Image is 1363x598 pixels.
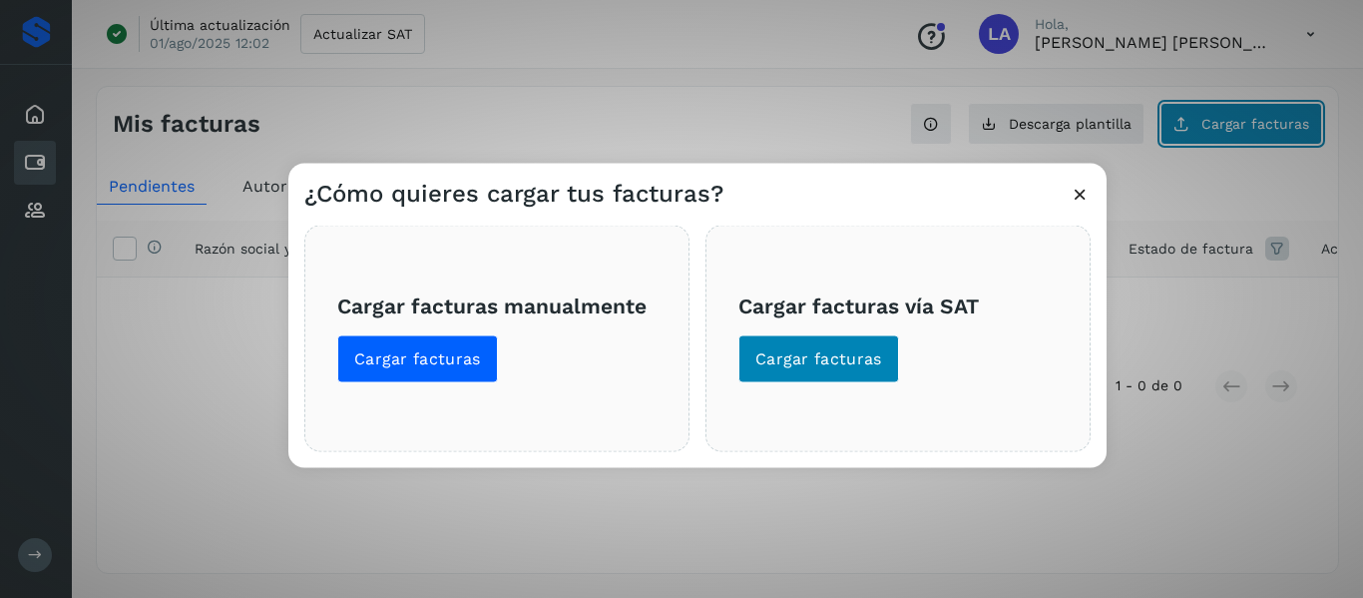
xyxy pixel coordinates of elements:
h3: ¿Cómo quieres cargar tus facturas? [304,179,723,208]
button: Cargar facturas [337,334,498,382]
span: Cargar facturas [755,347,882,369]
button: Cargar facturas [738,334,899,382]
span: Cargar facturas [354,347,481,369]
h3: Cargar facturas vía SAT [738,294,1058,318]
h3: Cargar facturas manualmente [337,294,657,318]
